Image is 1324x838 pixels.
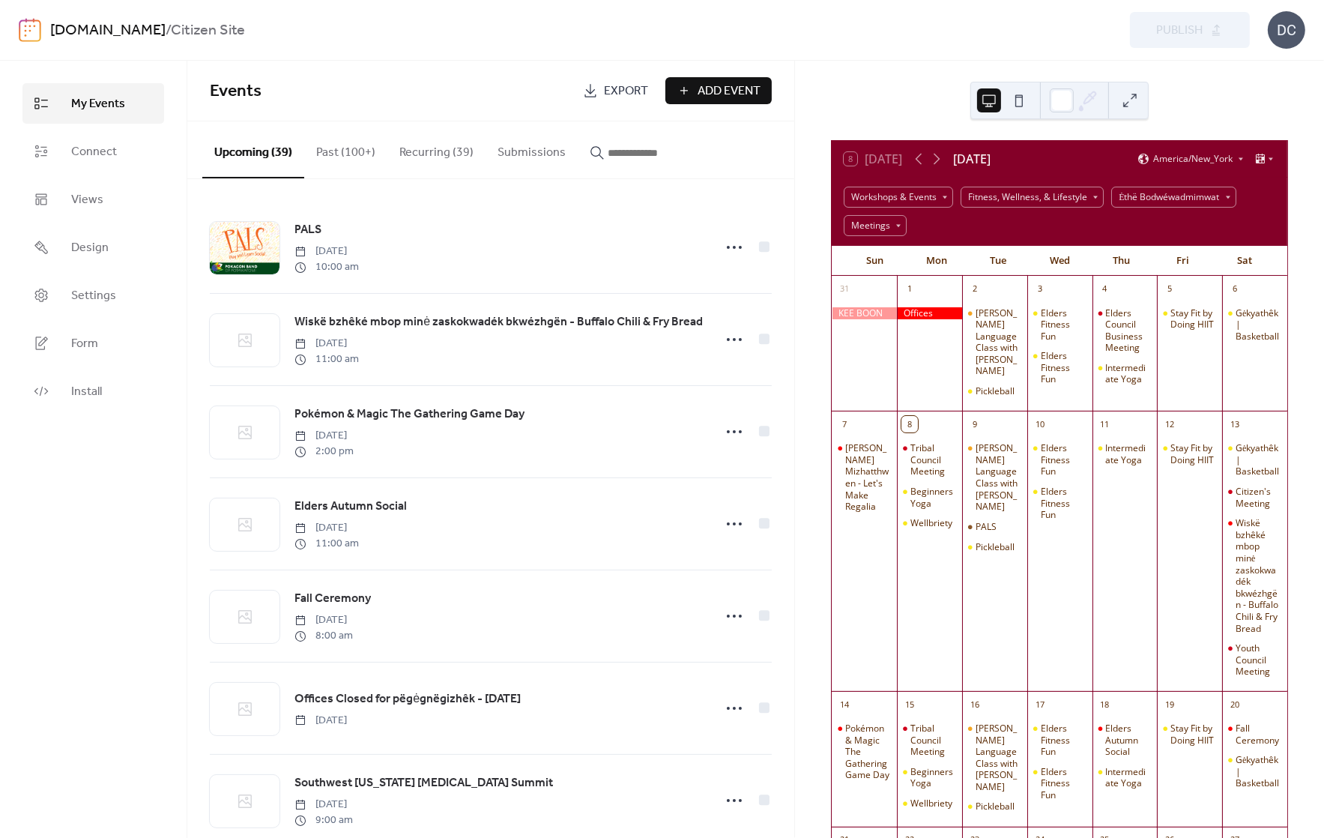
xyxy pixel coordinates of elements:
div: Elders Fitness Fun [1041,442,1086,477]
div: Gėkyathêk | Basketball [1236,307,1281,343]
div: [DATE] [953,150,991,168]
div: 9 [967,416,983,432]
div: Gėkyathêk | Basketball [1236,754,1281,789]
a: Wiskë bzhêké mbop minė zaskokwadék bkwézhgën - Buffalo Chili & Fry Bread [294,313,703,332]
div: [PERSON_NAME] Language Class with [PERSON_NAME] [976,723,1021,793]
span: Offices Closed for pëgėgnëgizhêk - [DATE] [294,690,521,708]
div: 15 [901,696,918,713]
div: Pokémon & Magic The Gathering Game Day [832,723,897,781]
a: Export [572,77,659,104]
div: Kë Wzketomen Mizhatthwen - Let's Make Regalia [832,442,897,513]
div: Pickleball [976,385,1015,397]
div: 10 [1032,416,1048,432]
span: America/New_York [1153,154,1233,163]
span: [DATE] [294,797,353,813]
span: Fall Ceremony [294,590,371,608]
div: PALS [962,521,1027,533]
div: 1 [901,281,918,298]
div: 16 [967,696,983,713]
div: Elders Council Business Meeting [1105,307,1151,354]
a: Add Event [665,77,772,104]
span: My Events [71,95,125,113]
button: Submissions [486,121,578,177]
div: Pokémon & Magic The Gathering Game Day [845,723,891,781]
div: Stay Fit by Doing HIIT [1157,442,1222,465]
span: 2:00 pm [294,444,354,459]
a: Southwest [US_STATE] [MEDICAL_DATA] Summit [294,774,553,793]
div: Elders Autumn Social [1105,723,1151,758]
a: Connect [22,131,164,172]
div: Fall Ceremony [1236,723,1281,746]
div: Pickleball [976,541,1015,553]
div: [PERSON_NAME] Language Class with [PERSON_NAME] [976,307,1021,378]
button: Past (100+) [304,121,387,177]
span: 9:00 am [294,813,353,828]
div: Mon [905,246,967,276]
span: 8:00 am [294,628,353,644]
div: 17 [1032,696,1048,713]
span: Design [71,239,109,257]
button: Upcoming (39) [202,121,304,178]
div: Stay Fit by Doing HIIT [1157,307,1222,331]
span: Views [71,191,103,209]
div: Sun [844,246,905,276]
div: Pickleball [962,541,1027,553]
div: Pickleball [976,801,1015,813]
span: Events [210,75,262,108]
span: Wiskë bzhêké mbop minė zaskokwadék bkwézhgën - Buffalo Chili & Fry Bread [294,313,703,331]
div: 7 [836,416,853,432]
div: Wellbriety [897,517,962,529]
div: 13 [1227,416,1243,432]
a: Settings [22,275,164,316]
div: Youth Council Meeting [1236,642,1281,678]
span: Southwest [US_STATE] [MEDICAL_DATA] Summit [294,774,553,792]
div: Elders Fitness Fun [1041,307,1086,343]
div: Stay Fit by Doing HIIT [1157,723,1222,746]
span: 11:00 am [294,536,359,552]
div: Tribal Council Meeting [910,723,956,758]
div: Elders Fitness Fun [1041,486,1086,521]
div: Elders Fitness Fun [1027,350,1092,385]
div: Wiskë bzhêké mbop minė zaskokwadék bkwézhgën - Buffalo Chili & Fry Bread [1222,517,1287,634]
div: Pickleball [962,385,1027,397]
div: Gėkyathêk | Basketball [1222,307,1287,343]
button: Recurring (39) [387,121,486,177]
div: Gėkyathêk | Basketball [1236,442,1281,477]
span: Add Event [698,82,761,100]
b: / [166,16,171,45]
div: Gėkyathêk | Basketball [1222,442,1287,477]
div: 6 [1227,281,1243,298]
div: Wed [1029,246,1090,276]
div: Offices Closed for miktthéwi gizhêk - Labor Day [897,307,962,320]
div: Stay Fit by Doing HIIT [1170,307,1216,331]
div: Elders Fitness Fun [1041,723,1086,758]
b: Citizen Site [171,16,245,45]
div: 20 [1227,696,1243,713]
a: Elders Autumn Social [294,497,407,516]
div: Fall Ceremony [1222,723,1287,746]
div: DC [1268,11,1305,49]
a: Fall Ceremony [294,589,371,609]
div: Intermediate Yoga [1105,362,1151,385]
span: [DATE] [294,713,347,729]
span: [DATE] [294,428,354,444]
div: 19 [1161,696,1178,713]
span: 10:00 am [294,259,359,275]
div: Elders Fitness Fun [1041,766,1086,801]
div: Bodwéwadmimwen Potawatomi Language Class with Kevin Daugherty [962,442,1027,513]
div: Beginners Yoga [910,766,956,789]
span: Settings [71,287,116,305]
div: Bodwéwadmimwen Potawatomi Language Class with Kevin Daugherty [962,307,1027,378]
span: Form [71,335,98,353]
div: Sat [1214,246,1275,276]
div: Pickleball [962,801,1027,813]
div: 2 [967,281,983,298]
div: 4 [1097,281,1113,298]
img: logo [19,18,41,42]
span: [DATE] [294,336,359,352]
div: Elders Fitness Fun [1027,442,1092,477]
div: Elders Autumn Social [1092,723,1158,758]
div: Intermediate Yoga [1092,766,1158,789]
div: Fri [1152,246,1213,276]
div: Tribal Council Meeting [910,442,956,477]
